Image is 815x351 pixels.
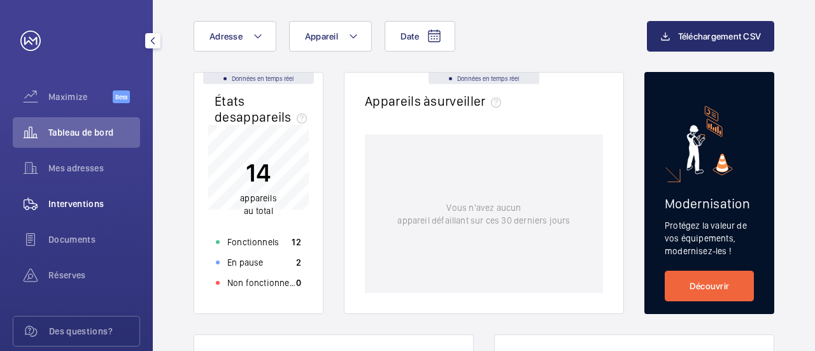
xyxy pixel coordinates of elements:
[240,157,277,189] p: 14
[48,126,140,139] span: Tableau de bord
[365,93,506,109] h2: Appareils à
[227,236,279,248] p: Fonctionnels
[665,219,754,257] p: Protégez la valeur de vos équipements, modernisez-les !
[227,276,296,289] p: Non fonctionnels
[49,325,139,338] span: Des questions?
[296,276,301,289] p: 0
[678,31,762,41] span: Téléchargement CSV
[203,73,314,84] div: Données en temps réel
[209,31,243,41] span: Adresse
[236,109,312,125] span: appareils
[385,21,455,52] button: Date
[400,31,419,41] span: Date
[305,31,338,41] span: Appareil
[227,256,263,269] p: En pause
[48,90,113,103] span: Maximize
[292,236,301,248] p: 12
[48,162,140,175] span: Mes adresses
[686,106,733,175] img: marketing-card.svg
[48,233,140,246] span: Documents
[240,192,277,217] p: au total
[48,269,140,282] span: Réserves
[430,93,506,109] span: surveiller
[296,256,301,269] p: 2
[429,73,539,84] div: Données en temps réel
[647,21,775,52] button: Téléchargement CSV
[665,196,754,211] h2: Modernisation
[397,201,570,227] p: Vous n'avez aucun appareil défaillant sur ces 30 derniers jours
[289,21,372,52] button: Appareil
[194,21,276,52] button: Adresse
[113,90,130,103] span: Beta
[665,271,754,301] a: Découvrir
[215,93,312,125] h2: États des
[48,197,140,210] span: Interventions
[240,193,277,203] span: appareils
